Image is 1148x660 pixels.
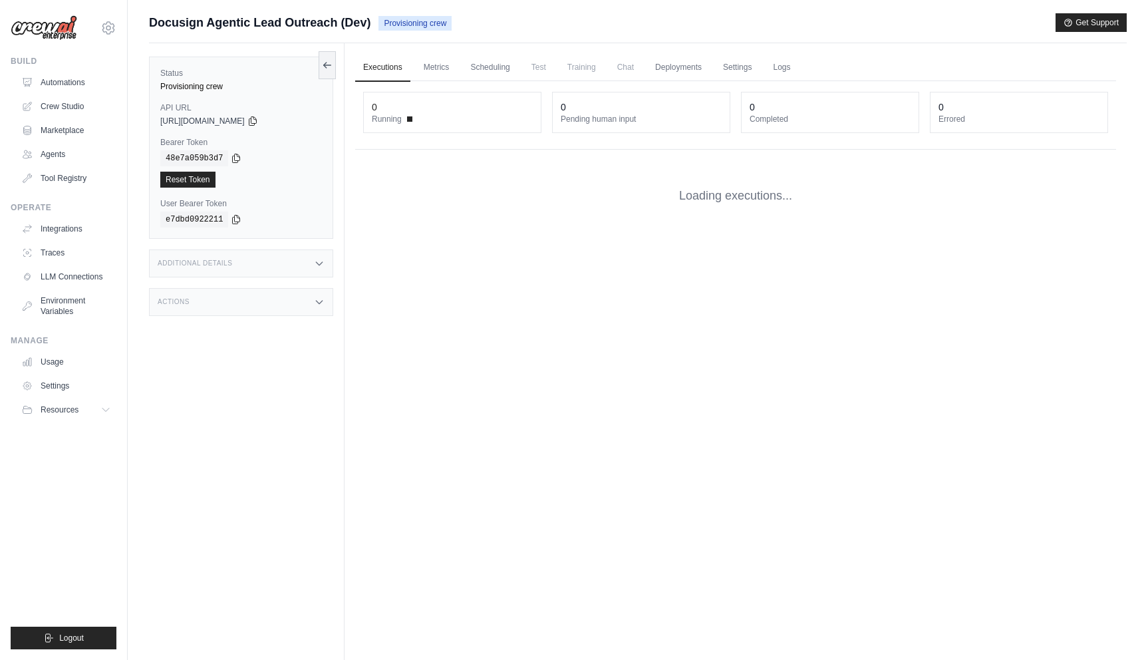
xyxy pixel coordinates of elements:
[158,298,190,306] h3: Actions
[59,633,84,643] span: Logout
[11,335,116,346] div: Manage
[765,54,798,82] a: Logs
[11,202,116,213] div: Operate
[462,54,517,82] a: Scheduling
[160,68,322,79] label: Status
[715,54,760,82] a: Settings
[938,114,1099,124] dt: Errored
[160,81,322,92] div: Provisioning crew
[523,54,554,81] span: Test
[647,54,710,82] a: Deployments
[561,114,722,124] dt: Pending human input
[1056,13,1127,32] button: Get Support
[16,242,116,263] a: Traces
[149,13,370,32] span: Docusign Agentic Lead Outreach (Dev)
[372,100,377,114] div: 0
[750,100,755,114] div: 0
[11,627,116,649] button: Logout
[160,137,322,148] label: Bearer Token
[938,100,944,114] div: 0
[16,72,116,93] a: Automations
[355,166,1116,226] div: Loading executions...
[416,54,458,82] a: Metrics
[16,375,116,397] a: Settings
[160,172,215,188] a: Reset Token
[11,15,77,41] img: Logo
[16,266,116,287] a: LLM Connections
[16,218,116,240] a: Integrations
[16,96,116,117] a: Crew Studio
[16,290,116,322] a: Environment Variables
[372,114,402,124] span: Running
[16,399,116,420] button: Resources
[16,168,116,189] a: Tool Registry
[160,150,228,166] code: 48e7a059b3d7
[378,16,452,31] span: Provisioning crew
[16,120,116,141] a: Marketplace
[561,100,566,114] div: 0
[160,102,322,113] label: API URL
[16,351,116,373] a: Usage
[160,212,228,228] code: e7dbd0922211
[160,116,245,126] span: [URL][DOMAIN_NAME]
[355,54,410,82] a: Executions
[160,198,322,209] label: User Bearer Token
[750,114,911,124] dt: Completed
[158,259,232,267] h3: Additional Details
[41,405,78,415] span: Resources
[16,144,116,165] a: Agents
[11,56,116,67] div: Build
[559,54,604,81] span: Training is not available until the deployment is complete
[609,54,642,81] span: Chat is not available until the deployment is complete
